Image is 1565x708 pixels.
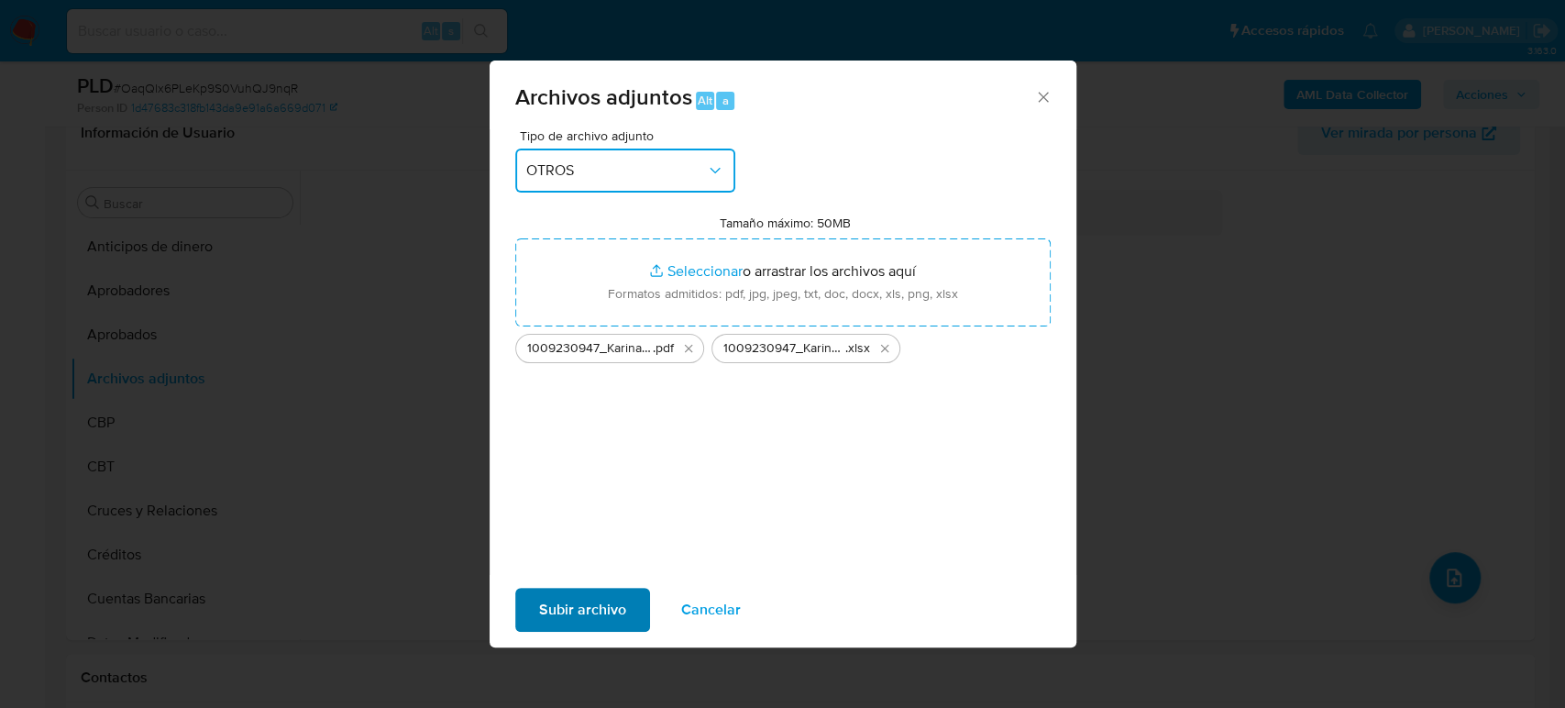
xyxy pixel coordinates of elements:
[722,92,729,109] span: a
[1034,88,1051,105] button: Cerrar
[515,326,1051,363] ul: Archivos seleccionados
[515,588,650,632] button: Subir archivo
[515,81,692,113] span: Archivos adjuntos
[681,590,741,630] span: Cancelar
[526,161,706,180] span: OTROS
[515,149,735,193] button: OTROS
[657,588,765,632] button: Cancelar
[723,339,845,358] span: 1009230947_Karina Islas_Septiembre2025
[874,337,896,360] button: Eliminar 1009230947_Karina Islas_Septiembre2025.xlsx
[845,339,870,358] span: .xlsx
[720,215,851,231] label: Tamaño máximo: 50MB
[678,337,700,360] button: Eliminar 1009230947_Karina Islas_Septiembre2025.pdf
[653,339,674,358] span: .pdf
[520,129,740,142] span: Tipo de archivo adjunto
[527,339,653,358] span: 1009230947_Karina Islas_Septiembre2025
[698,92,712,109] span: Alt
[539,590,626,630] span: Subir archivo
